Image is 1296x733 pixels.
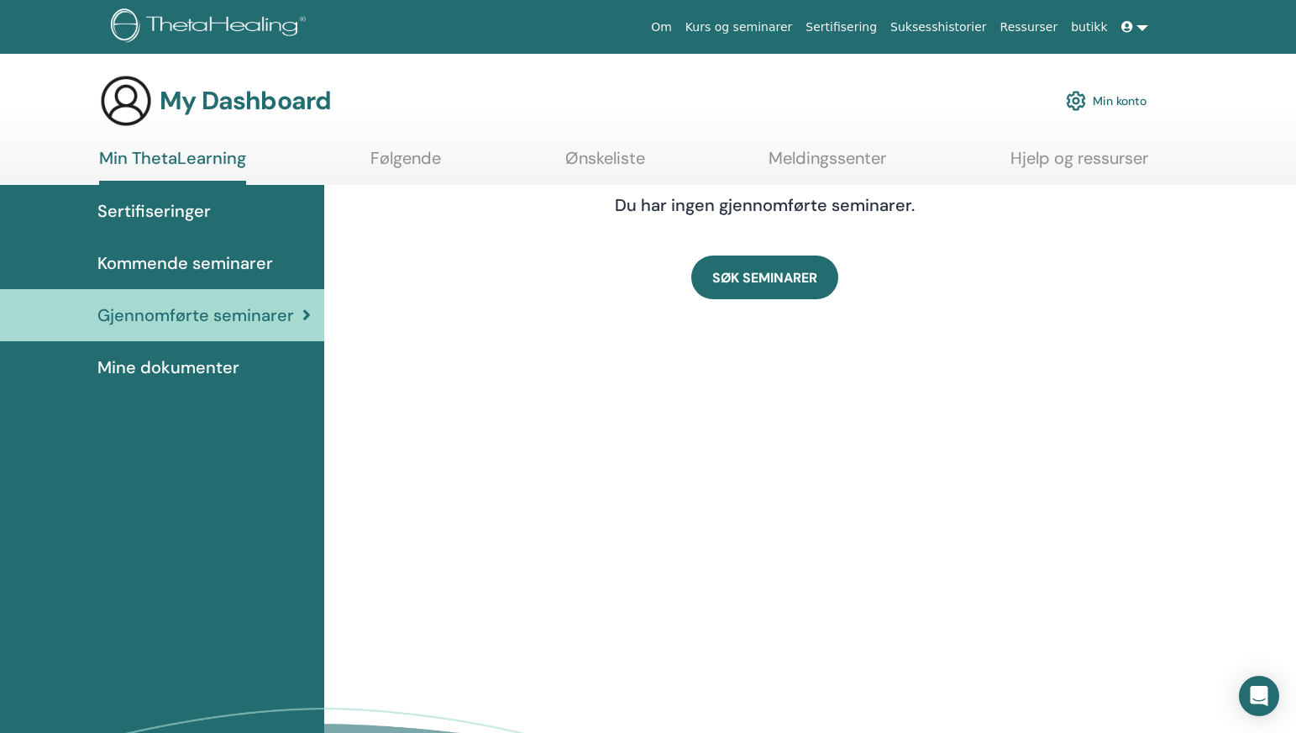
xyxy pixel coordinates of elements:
[500,195,1029,215] h4: Du har ingen gjennomførte seminarer.
[97,250,273,276] span: Kommende seminarer
[691,256,838,299] a: SØK SEMINARER
[1239,676,1279,716] div: Open Intercom Messenger
[769,148,886,181] a: Meldingssenter
[99,148,246,185] a: Min ThetaLearning
[884,12,994,43] a: Suksesshistorier
[799,12,884,43] a: Sertifisering
[99,74,153,128] img: generic-user-icon.jpg
[97,355,239,380] span: Mine dokumenter
[1064,12,1114,43] a: butikk
[97,303,294,328] span: Gjennomførte seminarer
[97,198,211,224] span: Sertifiseringer
[160,86,331,116] h3: My Dashboard
[712,269,817,287] span: SØK SEMINARER
[565,148,645,181] a: Ønskeliste
[644,12,679,43] a: Om
[1066,87,1086,115] img: cog.svg
[1066,82,1146,119] a: Min konto
[679,12,799,43] a: Kurs og seminarer
[1010,148,1148,181] a: Hjelp og ressurser
[111,8,312,46] img: logo.png
[994,12,1065,43] a: Ressurser
[370,148,441,181] a: Følgende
